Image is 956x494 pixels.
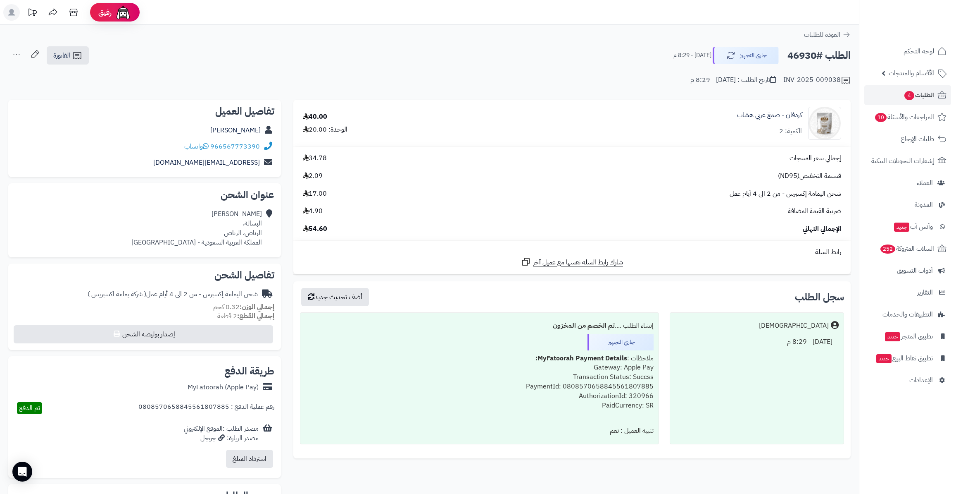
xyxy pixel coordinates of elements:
span: -2.09 [303,171,325,181]
a: 966567773390 [210,141,260,151]
span: تطبيق نقاط البيع [875,353,933,364]
h2: طريقة الدفع [224,366,274,376]
div: الكمية: 2 [779,127,802,136]
button: جاري التجهيز [713,47,779,64]
b: تم الخصم من المخزون [553,321,615,331]
div: ملاحظات : Gateway: Apple Pay Transaction Status: Succss PaymentId: 0808570658845561807885 Authori... [305,350,654,423]
div: [DEMOGRAPHIC_DATA] [759,321,829,331]
a: الطلبات4 [864,85,951,105]
div: MyFatoorah (Apple Pay) [188,383,259,392]
div: تنبيه العميل : نعم [305,423,654,439]
h2: تفاصيل الشحن [15,270,274,280]
img: ai-face.png [115,4,131,21]
h2: عنوان الشحن [15,190,274,200]
b: MyFatoorah Payment Details: [535,353,627,363]
span: شحن اليمامة إكسبرس - من 2 الى 4 أيام عمل [730,189,841,199]
a: وآتس آبجديد [864,217,951,237]
a: الإعدادات [864,370,951,390]
a: المراجعات والأسئلة10 [864,107,951,127]
div: 40.00 [303,112,327,122]
small: [DATE] - 8:29 م [673,51,711,60]
a: تطبيق نقاط البيعجديد [864,348,951,368]
a: السلات المتروكة252 [864,239,951,259]
a: [EMAIL_ADDRESS][DOMAIN_NAME] [153,158,260,168]
div: [PERSON_NAME] البسالة، الرياض، الرياض المملكة العربية السعودية - [GEOGRAPHIC_DATA] [131,209,262,247]
span: العودة للطلبات [804,30,840,40]
span: السلات المتروكة [880,243,934,254]
span: 17.00 [303,189,327,199]
span: تم الدفع [19,403,40,413]
span: 54.60 [303,224,327,234]
span: الأقسام والمنتجات [889,67,934,79]
h3: سجل الطلب [795,292,844,302]
div: رقم عملية الدفع : 0808570658845561807885 [138,402,274,414]
h2: الطلب #46930 [787,47,851,64]
div: الوحدة: 20.00 [303,125,347,134]
a: لوحة التحكم [864,41,951,61]
span: إشعارات التحويلات البنكية [871,155,934,167]
span: 34.78 [303,153,327,163]
button: استرداد المبلغ [226,450,273,468]
span: رفيق [98,7,112,17]
span: ضريبة القيمة المضافة [788,206,841,216]
small: 0.32 كجم [213,302,274,312]
a: العودة للطلبات [804,30,851,40]
span: الطلبات [904,89,934,101]
a: كردفان - صمغ عربي هشاب [737,110,802,120]
span: الفاتورة [53,50,70,60]
strong: إجمالي القطع: [237,311,274,321]
a: إشعارات التحويلات البنكية [864,151,951,171]
span: إجمالي سعر المنتجات [790,153,841,163]
div: مصدر الزيارة: جوجل [184,434,259,443]
div: رابط السلة [297,247,847,257]
img: karpro1-90x90.jpg [809,107,841,140]
span: الإعدادات [909,374,933,386]
div: مصدر الطلب :الموقع الإلكتروني [184,424,259,443]
a: أدوات التسويق [864,261,951,281]
a: المدونة [864,195,951,215]
span: 10 [875,113,887,122]
span: قسيمة التخفيض(ND95) [778,171,841,181]
span: التقارير [917,287,933,298]
strong: إجمالي الوزن: [240,302,274,312]
a: واتساب [184,141,209,151]
button: أضف تحديث جديد [301,288,369,306]
img: logo-2.png [900,17,948,34]
div: INV-2025-009038 [783,75,851,85]
span: ( شركة يمامة اكسبريس ) [88,289,146,299]
div: [DATE] - 8:29 م [675,334,839,350]
a: التقارير [864,283,951,302]
span: التطبيقات والخدمات [882,309,933,320]
span: الإجمالي النهائي [803,224,841,234]
div: تاريخ الطلب : [DATE] - 8:29 م [690,75,776,85]
span: 4 [904,91,914,101]
small: 2 قطعة [217,311,274,321]
span: لوحة التحكم [904,46,934,57]
div: شحن اليمامة إكسبرس - من 2 الى 4 أيام عمل [88,290,258,299]
a: التطبيقات والخدمات [864,305,951,324]
a: [PERSON_NAME] [210,125,261,135]
span: وآتس آب [893,221,933,233]
div: إنشاء الطلب .... [305,318,654,334]
a: شارك رابط السلة نفسها مع عميل آخر [521,257,623,267]
span: 252 [880,245,896,254]
span: 4.90 [303,206,323,216]
span: المراجعات والأسئلة [874,111,934,123]
span: العملاء [917,177,933,189]
a: تطبيق المتجرجديد [864,326,951,346]
a: العملاء [864,173,951,193]
a: تحديثات المنصة [22,4,43,23]
div: جاري التجهيز [587,334,654,350]
a: طلبات الإرجاع [864,129,951,149]
button: إصدار بوليصة الشحن [14,325,273,343]
span: جديد [894,223,909,232]
span: جديد [885,332,900,341]
span: شارك رابط السلة نفسها مع عميل آخر [533,258,623,267]
h2: تفاصيل العميل [15,106,274,116]
span: المدونة [915,199,933,211]
span: أدوات التسويق [897,265,933,276]
span: تطبيق المتجر [884,331,933,342]
a: الفاتورة [47,46,89,65]
div: Open Intercom Messenger [12,462,32,482]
